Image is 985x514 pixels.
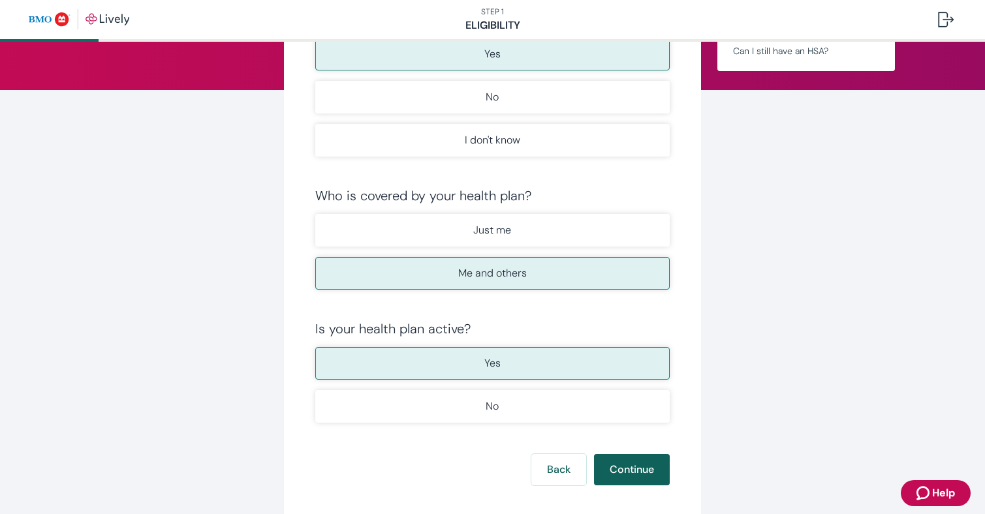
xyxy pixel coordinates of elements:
svg: Zendesk support icon [916,485,932,501]
button: Yes [315,38,670,70]
img: Lively [29,9,130,30]
p: Yes [484,355,501,371]
button: Yes [315,347,670,380]
button: No [315,81,670,113]
div: Who is covered by your health plan? [315,188,670,204]
div: Is your health plan active? [315,321,670,337]
button: Log out [928,4,964,35]
button: Me and others [315,257,670,290]
button: Continue [594,454,670,485]
p: No [486,399,499,414]
p: I don't know [465,132,520,148]
span: Help [932,485,955,501]
button: Zendesk support iconHelp [901,480,971,506]
p: Me and others [458,265,527,281]
button: I don't know [315,124,670,157]
p: Yes [484,46,501,62]
button: No [315,390,670,423]
button: Back [531,454,586,485]
button: Just me [315,214,670,247]
p: Just me [473,222,511,238]
p: No [486,89,499,105]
